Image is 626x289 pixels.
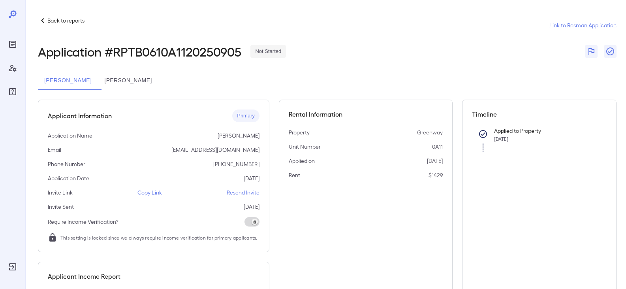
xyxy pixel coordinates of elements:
[244,174,259,182] p: [DATE]
[218,132,259,140] p: [PERSON_NAME]
[289,143,321,151] p: Unit Number
[38,71,98,90] button: [PERSON_NAME]
[244,203,259,211] p: [DATE]
[48,146,61,154] p: Email
[48,160,85,168] p: Phone Number
[472,110,607,119] h5: Timeline
[585,45,598,58] button: Flag Report
[432,143,443,151] p: 0A11
[6,261,19,273] div: Log Out
[494,127,594,135] p: Applied to Property
[60,234,258,242] span: This setting is locked since we always require income verification for primary applicants.
[429,171,443,179] p: $1429
[494,136,508,142] span: [DATE]
[6,38,19,51] div: Reports
[549,21,617,29] a: Link to Resman Application
[289,157,315,165] p: Applied on
[48,189,73,196] p: Invite Link
[289,128,310,136] p: Property
[137,189,162,196] p: Copy Link
[48,203,74,211] p: Invite Sent
[427,157,443,165] p: [DATE]
[227,189,259,196] p: Resend Invite
[47,17,85,25] p: Back to reports
[48,132,92,140] p: Application Name
[289,171,300,179] p: Rent
[289,110,443,119] h5: Rental Information
[417,128,443,136] p: Greenway
[604,45,617,58] button: Close Report
[48,174,89,182] p: Application Date
[171,146,259,154] p: [EMAIL_ADDRESS][DOMAIN_NAME]
[48,111,112,121] h5: Applicant Information
[250,48,286,55] span: Not Started
[38,44,241,59] h2: Application # RPTB0610A1120250905
[213,160,259,168] p: [PHONE_NUMBER]
[48,218,118,226] p: Require Income Verification?
[48,272,120,281] h5: Applicant Income Report
[232,112,259,120] span: Primary
[6,85,19,98] div: FAQ
[98,71,158,90] button: [PERSON_NAME]
[6,62,19,74] div: Manage Users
